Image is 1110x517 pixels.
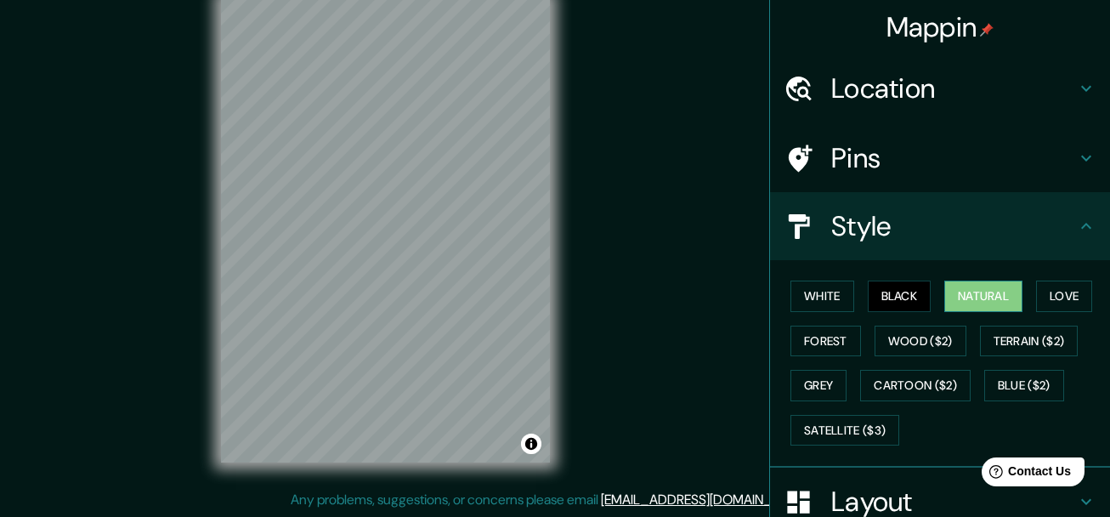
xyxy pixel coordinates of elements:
button: Grey [790,370,847,401]
a: [EMAIL_ADDRESS][DOMAIN_NAME] [601,491,811,508]
div: Style [770,192,1110,260]
button: Wood ($2) [875,326,966,357]
img: pin-icon.png [980,23,994,37]
button: Toggle attribution [521,434,541,454]
button: Forest [790,326,861,357]
p: Any problems, suggestions, or concerns please email . [291,490,813,510]
button: Love [1036,281,1092,312]
h4: Pins [831,141,1076,175]
h4: Mappin [886,10,994,44]
button: Black [868,281,932,312]
iframe: Help widget launcher [959,451,1091,498]
h4: Style [831,209,1076,243]
button: Natural [944,281,1022,312]
h4: Location [831,71,1076,105]
div: Pins [770,124,1110,192]
button: White [790,281,854,312]
button: Terrain ($2) [980,326,1079,357]
button: Blue ($2) [984,370,1064,401]
button: Satellite ($3) [790,415,899,446]
div: Location [770,54,1110,122]
button: Cartoon ($2) [860,370,971,401]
